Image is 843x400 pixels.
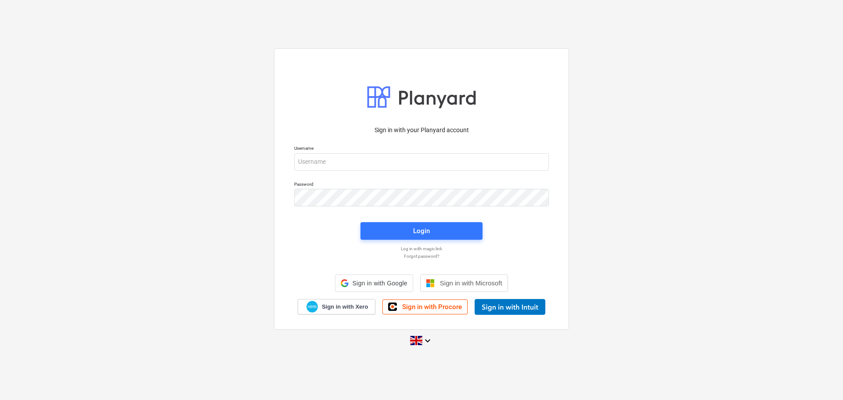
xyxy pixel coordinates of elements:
[294,126,549,135] p: Sign in with your Planyard account
[440,279,502,287] span: Sign in with Microsoft
[352,280,407,287] span: Sign in with Google
[322,303,368,311] span: Sign in with Xero
[306,301,318,313] img: Xero logo
[360,222,483,240] button: Login
[294,145,549,153] p: Username
[402,303,462,311] span: Sign in with Procore
[335,274,413,292] div: Sign in with Google
[413,225,430,237] div: Login
[294,181,549,189] p: Password
[290,253,553,259] a: Forgot password?
[290,246,553,252] a: Log in with magic link
[426,279,435,288] img: Microsoft logo
[382,299,468,314] a: Sign in with Procore
[294,153,549,171] input: Username
[298,299,376,314] a: Sign in with Xero
[422,335,433,346] i: keyboard_arrow_down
